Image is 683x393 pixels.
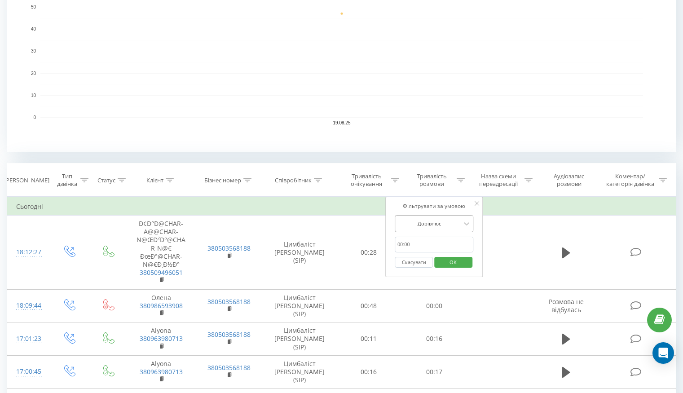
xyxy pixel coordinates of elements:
[395,237,474,252] input: 00:00
[31,26,36,31] text: 40
[16,243,40,261] div: 18:12:27
[401,322,467,356] td: 00:16
[204,177,241,184] div: Бізнес номер
[127,322,195,356] td: Alyona
[395,202,474,211] div: Фільтрувати за умовою
[140,268,183,277] a: 380509496051
[475,172,522,188] div: Назва схеми переадресації
[140,301,183,310] a: 380986593908
[441,255,466,269] span: OK
[336,216,401,290] td: 00:28
[549,297,584,314] span: Розмова не відбулась
[336,289,401,322] td: 00:48
[336,322,401,356] td: 00:11
[16,330,40,348] div: 17:01:23
[410,172,454,188] div: Тривалість розмови
[207,297,251,306] a: 380503568188
[97,177,115,184] div: Статус
[16,297,40,314] div: 18:09:44
[140,367,183,376] a: 380963980713
[31,93,36,98] text: 10
[344,172,389,188] div: Тривалість очікування
[543,172,595,188] div: Аудіозапис розмови
[604,172,657,188] div: Коментар/категорія дзвінка
[7,198,676,216] td: Сьогодні
[146,177,163,184] div: Клієнт
[127,216,195,290] td: Ð¢Ð°Ð@CHAR-A@@CHAR-N@ŒÐ²Ð°@CHAR-N@€ ÐœÐ°@CHAR-N@€Ð¸Ð½Ð°
[127,289,195,322] td: Олена
[263,289,336,322] td: Цимбаліст [PERSON_NAME] (SIP)
[31,71,36,76] text: 20
[263,216,336,290] td: Цимбаліст [PERSON_NAME] (SIP)
[33,115,36,120] text: 0
[652,342,674,364] div: Open Intercom Messenger
[263,322,336,356] td: Цимбаліст [PERSON_NAME] (SIP)
[140,334,183,343] a: 380963980713
[275,177,312,184] div: Співробітник
[207,330,251,339] a: 380503568188
[57,172,78,188] div: Тип дзвінка
[31,4,36,9] text: 50
[333,120,351,125] text: 19.08.25
[31,49,36,54] text: 30
[401,289,467,322] td: 00:00
[401,355,467,389] td: 00:17
[207,244,251,252] a: 380503568188
[395,257,433,268] button: Скасувати
[336,355,401,389] td: 00:16
[263,355,336,389] td: Цимбаліст [PERSON_NAME] (SIP)
[207,363,251,372] a: 380503568188
[16,363,40,380] div: 17:00:45
[434,257,472,268] button: OK
[127,355,195,389] td: Alyona
[4,177,49,184] div: [PERSON_NAME]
